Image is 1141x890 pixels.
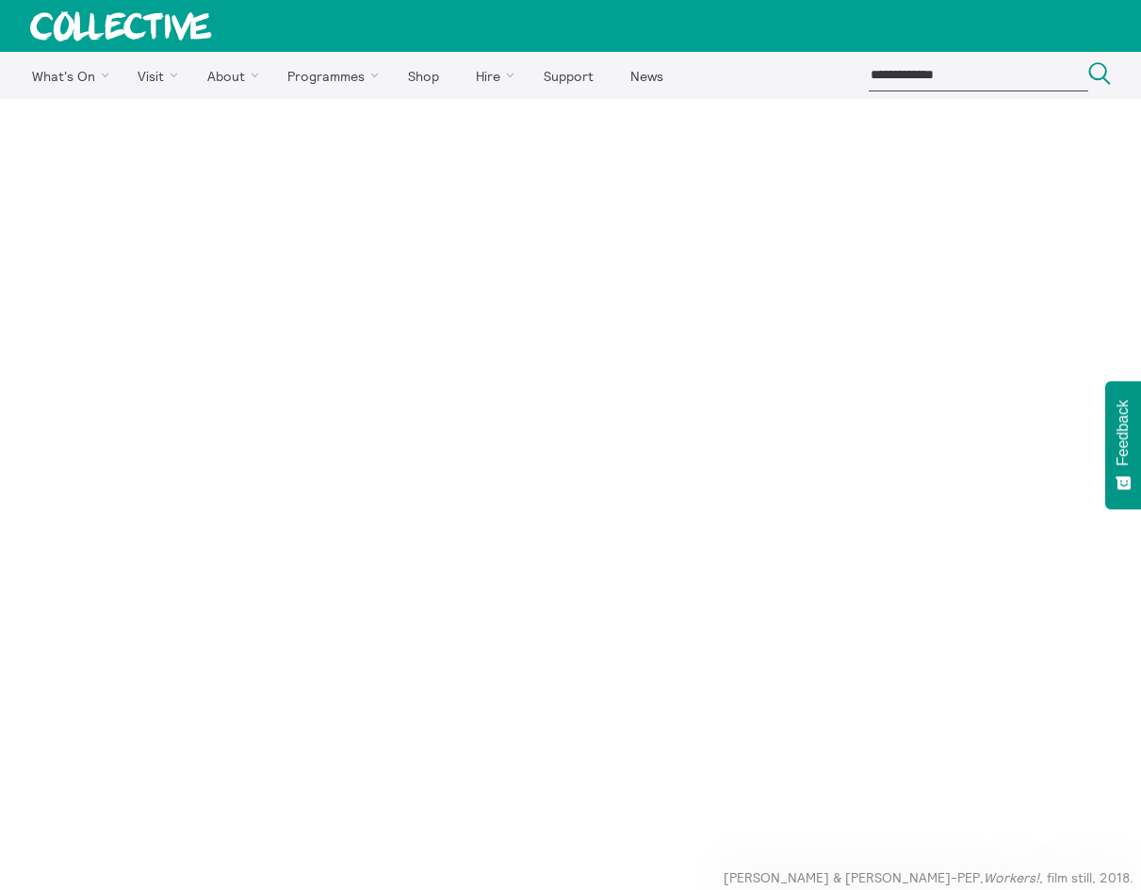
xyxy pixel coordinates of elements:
[460,52,524,99] a: Hire
[15,52,118,99] a: What's On
[1115,400,1132,466] span: Feedback
[190,52,268,99] a: About
[1105,381,1141,509] button: Feedback - Show survey
[391,52,455,99] a: Shop
[613,52,679,99] a: News
[271,52,388,99] a: Programmes
[122,52,187,99] a: Visit
[984,869,1039,886] em: Workers!
[527,52,610,99] a: Support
